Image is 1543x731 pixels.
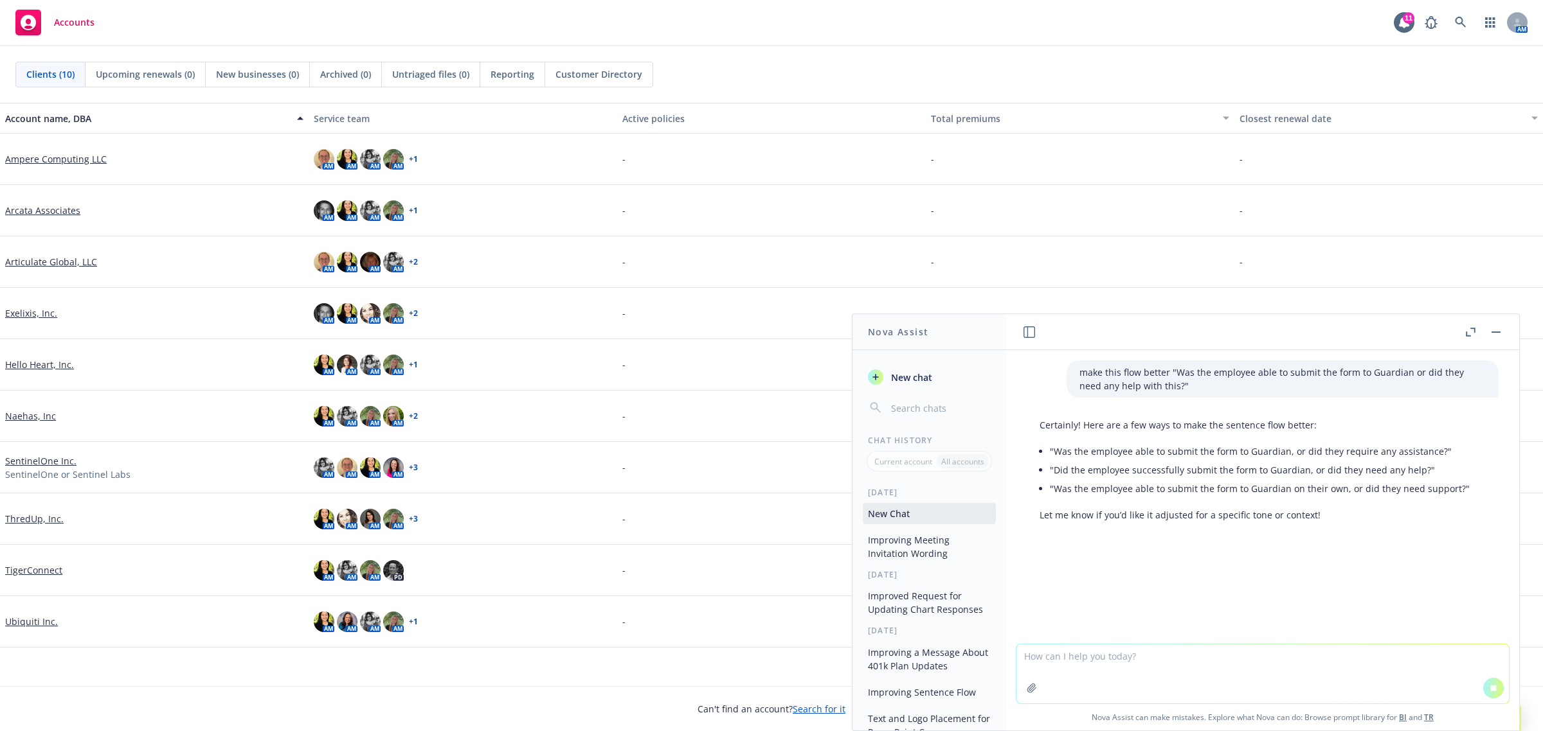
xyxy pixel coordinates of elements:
span: - [622,306,626,320]
a: Search for it [793,703,845,715]
span: - [1240,204,1243,217]
a: Switch app [1477,10,1503,35]
img: photo [383,200,404,221]
span: - [622,512,626,525]
img: photo [314,406,334,427]
span: Untriaged files (0) [392,67,469,81]
a: Articulate Global, LLC [5,255,97,269]
span: Reporting [491,67,534,81]
div: Chat History [853,435,1006,446]
img: photo [360,200,381,221]
img: photo [360,509,381,529]
img: photo [337,303,357,324]
span: Archived (0) [320,67,371,81]
p: All accounts [941,456,984,467]
span: Customer Directory [555,67,642,81]
a: Accounts [10,4,100,40]
img: photo [383,457,404,478]
button: Service team [309,103,617,134]
div: [DATE] [853,487,1006,498]
p: Certainly! Here are a few ways to make the sentence flow better: [1040,418,1470,432]
div: 11 [1403,11,1414,22]
div: Total premiums [931,112,1215,125]
img: photo [314,560,334,581]
li: "Did the employee successfully submit the form to Guardian, or did they need any help?" [1050,461,1470,479]
img: photo [314,612,334,632]
a: Report a Bug [1418,10,1444,35]
img: photo [383,149,404,170]
span: - [1240,306,1243,320]
img: photo [360,457,381,478]
p: make this flow better "Was the employee able to submit the form to Guardian or did they need any ... [1079,365,1486,392]
img: photo [337,252,357,272]
button: Improving Meeting Invitation Wording [863,529,996,564]
a: + 3 [409,464,418,471]
span: Accounts [54,17,95,28]
img: photo [360,303,381,324]
span: New businesses (0) [216,67,299,81]
span: New chat [889,371,932,384]
button: Total premiums [926,103,1234,134]
a: + 2 [409,258,418,266]
span: - [622,204,626,217]
img: photo [314,457,334,478]
span: - [622,563,626,577]
span: - [622,409,626,423]
a: + 1 [409,155,418,163]
img: photo [337,560,357,581]
img: photo [337,406,357,427]
a: Search [1448,10,1474,35]
img: photo [314,200,334,221]
a: TigerConnect [5,563,62,577]
img: photo [314,509,334,529]
img: photo [360,149,381,170]
img: photo [314,355,334,375]
img: photo [383,355,404,375]
span: - [931,255,934,269]
img: photo [337,457,357,478]
span: - [1240,152,1243,166]
a: Ubiquiti Inc. [5,615,58,628]
span: - [931,152,934,166]
span: Nova Assist can make mistakes. Explore what Nova can do: Browse prompt library for and [1011,704,1514,730]
img: photo [337,612,357,632]
div: Active policies [622,112,921,125]
img: photo [314,149,334,170]
img: photo [360,355,381,375]
a: + 1 [409,207,418,215]
img: photo [337,355,357,375]
img: photo [314,303,334,324]
img: photo [360,560,381,581]
a: + 1 [409,361,418,369]
img: photo [360,406,381,427]
img: photo [383,612,404,632]
input: Search chats [889,399,991,417]
a: + 1 [409,618,418,626]
img: photo [337,509,357,529]
a: BI [1399,712,1407,723]
button: Closest renewal date [1234,103,1543,134]
a: Hello Heart, Inc. [5,358,74,371]
span: SentinelOne or Sentinel Labs [5,468,131,481]
button: Active policies [617,103,926,134]
button: New chat [863,365,996,389]
span: - [622,358,626,371]
span: - [622,461,626,474]
img: photo [360,252,381,272]
p: Let me know if you’d like it adjusted for a specific tone or context! [1040,508,1470,522]
a: SentinelOne Inc. [5,454,77,468]
button: New Chat [863,503,996,524]
span: - [622,255,626,269]
div: Closest renewal date [1240,112,1524,125]
a: Ampere Computing LLC [5,152,107,166]
li: "Was the employee able to submit the form to Guardian, or did they require any assistance?" [1050,442,1470,461]
a: TR [1424,712,1434,723]
img: photo [314,252,334,272]
a: Exelixis, Inc. [5,306,57,320]
img: photo [383,560,404,581]
span: - [931,306,934,320]
a: Naehas, Inc [5,409,56,423]
span: - [622,152,626,166]
div: [DATE] [853,569,1006,580]
li: "Was the employee able to submit the form to Guardian on their own, or did they need support?" [1050,479,1470,498]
